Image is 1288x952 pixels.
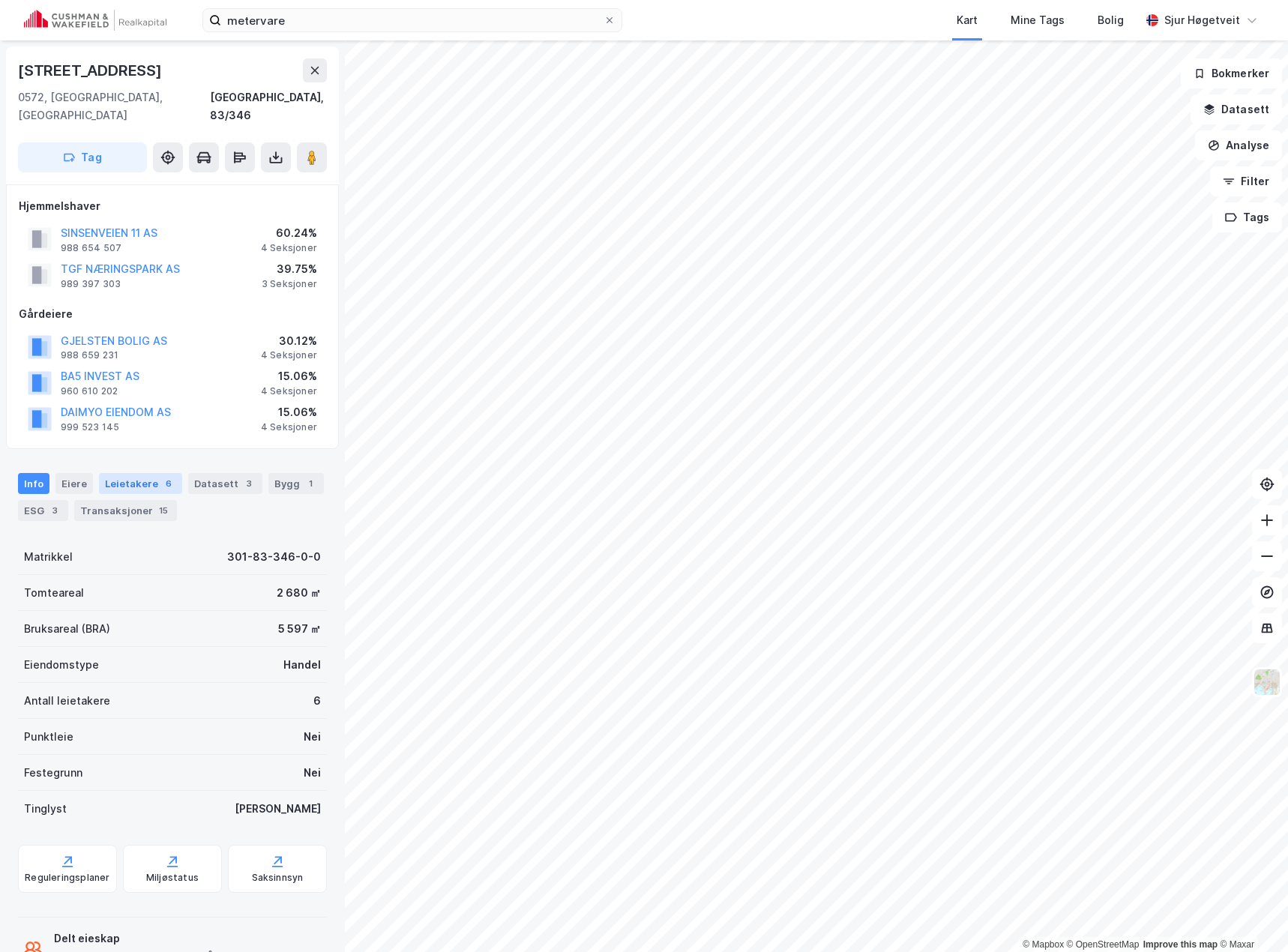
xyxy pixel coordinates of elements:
div: Mine Tags [1011,11,1065,29]
div: 6 [313,692,321,710]
div: 39.75% [262,260,317,278]
div: 4 Seksjoner [261,242,317,254]
a: Improve this map [1143,939,1218,950]
div: 2 680 ㎡ [277,584,321,602]
div: 3 Seksjoner [262,278,317,290]
div: Tinglyst [24,800,67,818]
div: Nei [304,728,321,746]
iframe: Chat Widget [1213,880,1288,952]
div: ESG [18,500,68,521]
div: Eiendomstype [24,656,99,674]
div: Bruksareal (BRA) [24,620,110,638]
div: Gårdeiere [19,305,326,323]
img: Z [1253,668,1281,696]
button: Datasett [1191,94,1282,124]
div: [GEOGRAPHIC_DATA], 83/346 [210,88,327,124]
div: Bygg [268,473,324,494]
div: Antall leietakere [24,692,110,710]
div: Transaksjoner [74,500,177,521]
div: Reguleringsplaner [25,872,109,884]
div: 4 Seksjoner [261,385,317,397]
div: 988 654 507 [61,242,121,254]
div: 4 Seksjoner [261,421,317,433]
div: Nei [304,764,321,782]
button: Analyse [1195,130,1282,160]
button: Tag [18,142,147,172]
div: Info [18,473,49,494]
div: Datasett [188,473,262,494]
div: [PERSON_NAME] [235,800,321,818]
div: 15.06% [261,403,317,421]
div: Delt eieskap [54,930,250,948]
div: Kontrollprogram for chat [1213,880,1288,952]
div: Matrikkel [24,548,73,566]
div: 301-83-346-0-0 [227,548,321,566]
div: 3 [241,476,256,491]
button: Filter [1210,166,1282,196]
div: Kart [957,11,978,29]
div: Saksinnsyn [252,872,304,884]
div: 5 597 ㎡ [278,620,321,638]
div: 988 659 231 [61,349,118,361]
div: 3 [47,503,62,518]
input: Søk på adresse, matrikkel, gårdeiere, leietakere eller personer [221,9,604,31]
div: Bolig [1098,11,1124,29]
div: 4 Seksjoner [261,349,317,361]
div: Leietakere [99,473,182,494]
div: Punktleie [24,728,73,746]
div: 0572, [GEOGRAPHIC_DATA], [GEOGRAPHIC_DATA] [18,88,210,124]
a: Mapbox [1023,939,1064,950]
div: Tomteareal [24,584,84,602]
div: 15 [156,503,171,518]
div: Miljøstatus [146,872,199,884]
div: Hjemmelshaver [19,197,326,215]
div: 989 397 303 [61,278,121,290]
div: Handel [283,656,321,674]
div: 30.12% [261,332,317,350]
button: Bokmerker [1181,58,1282,88]
div: 960 610 202 [61,385,118,397]
img: cushman-wakefield-realkapital-logo.202ea83816669bd177139c58696a8fa1.svg [24,10,166,31]
div: Eiere [55,473,93,494]
div: 60.24% [261,224,317,242]
div: Festegrunn [24,764,82,782]
div: Sjur Høgetveit [1164,11,1240,29]
div: [STREET_ADDRESS] [18,58,165,82]
div: 999 523 145 [61,421,119,433]
a: OpenStreetMap [1067,939,1140,950]
div: 1 [303,476,318,491]
div: 15.06% [261,367,317,385]
div: 6 [161,476,176,491]
button: Tags [1212,202,1282,232]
